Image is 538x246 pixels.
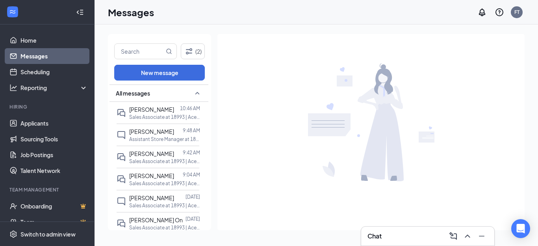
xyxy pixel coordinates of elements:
[129,136,200,143] p: Assistant Store Manager at 18993 | Ace Hardware of [GEOGRAPHIC_DATA]
[463,231,472,241] svg: ChevronUp
[181,43,205,59] button: Filter (2)
[9,8,17,16] svg: WorkstreamLogo
[117,152,126,162] svg: DoubleChat
[475,230,488,242] button: Minimize
[117,130,126,140] svg: ChatInactive
[20,48,88,64] a: Messages
[20,147,88,163] a: Job Postings
[9,186,86,193] div: Team Management
[129,106,174,113] span: [PERSON_NAME]
[129,172,174,179] span: [PERSON_NAME]
[184,47,194,56] svg: Filter
[166,48,172,54] svg: MagnifyingGlass
[183,171,200,178] p: 9:04 AM
[20,32,88,48] a: Home
[129,224,200,231] p: Sales Associate at 18993 | Ace Hardware of [GEOGRAPHIC_DATA]
[20,214,88,230] a: TeamCrown
[76,8,84,16] svg: Collapse
[183,127,200,134] p: 9:48 AM
[129,158,200,165] p: Sales Associate at 18993 | Ace Hardware of [GEOGRAPHIC_DATA]
[117,219,126,228] svg: DoubleChat
[129,202,200,209] p: Sales Associate at 18993 | Ace Hardware of [GEOGRAPHIC_DATA]
[461,230,474,242] button: ChevronUp
[477,231,486,241] svg: Minimize
[129,180,200,187] p: Sales Associate at 18993 | Ace Hardware of [GEOGRAPHIC_DATA]
[477,8,487,17] svg: Notifications
[129,216,183,223] span: [PERSON_NAME] On
[20,115,88,131] a: Applicants
[129,114,200,120] p: Sales Associate at 18993 | Ace Hardware of [GEOGRAPHIC_DATA]
[9,230,17,238] svg: Settings
[449,231,458,241] svg: ComposeMessage
[20,84,88,92] div: Reporting
[108,6,154,19] h1: Messages
[183,149,200,156] p: 9:42 AM
[20,198,88,214] a: OnboardingCrown
[117,175,126,184] svg: DoubleChat
[115,44,164,59] input: Search
[117,197,126,206] svg: ChatInactive
[193,88,202,98] svg: SmallChevronUp
[180,105,200,112] p: 10:46 AM
[114,65,205,81] button: New message
[117,108,126,118] svg: DoubleChat
[186,193,200,200] p: [DATE]
[20,163,88,178] a: Talent Network
[367,232,382,240] h3: Chat
[186,216,200,222] p: [DATE]
[447,230,460,242] button: ComposeMessage
[9,103,86,110] div: Hiring
[511,219,530,238] div: Open Intercom Messenger
[129,150,174,157] span: [PERSON_NAME]
[9,84,17,92] svg: Analysis
[495,8,504,17] svg: QuestionInfo
[129,194,174,201] span: [PERSON_NAME]
[514,9,519,15] div: FT
[129,128,174,135] span: [PERSON_NAME]
[20,131,88,147] a: Sourcing Tools
[116,89,150,97] span: All messages
[20,64,88,80] a: Scheduling
[20,230,76,238] div: Switch to admin view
